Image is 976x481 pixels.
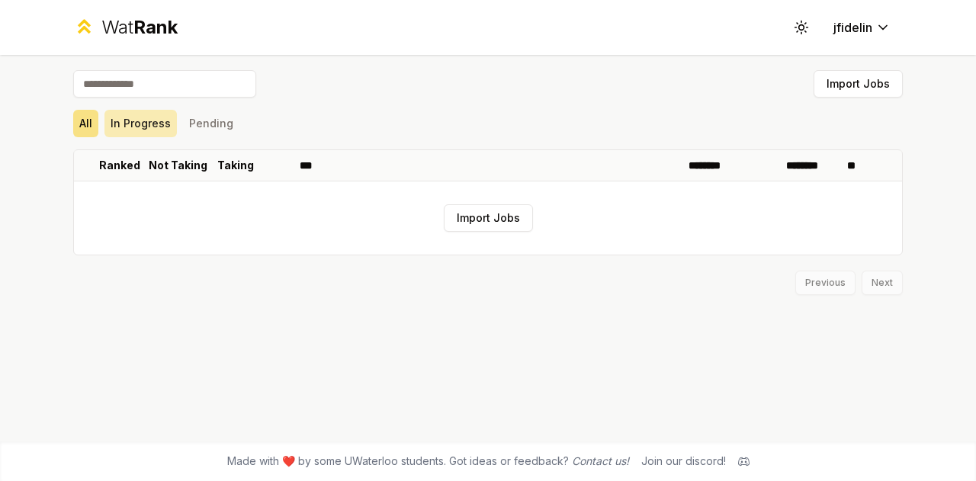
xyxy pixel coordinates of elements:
[73,15,178,40] a: WatRank
[227,454,629,469] span: Made with ❤️ by some UWaterloo students. Got ideas or feedback?
[99,158,140,173] p: Ranked
[101,15,178,40] div: Wat
[73,110,98,137] button: All
[217,158,254,173] p: Taking
[149,158,207,173] p: Not Taking
[133,16,178,38] span: Rank
[814,70,903,98] button: Import Jobs
[641,454,726,469] div: Join our discord!
[444,204,533,232] button: Import Jobs
[821,14,903,41] button: jfidelin
[104,110,177,137] button: In Progress
[572,454,629,467] a: Contact us!
[833,18,872,37] span: jfidelin
[183,110,239,137] button: Pending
